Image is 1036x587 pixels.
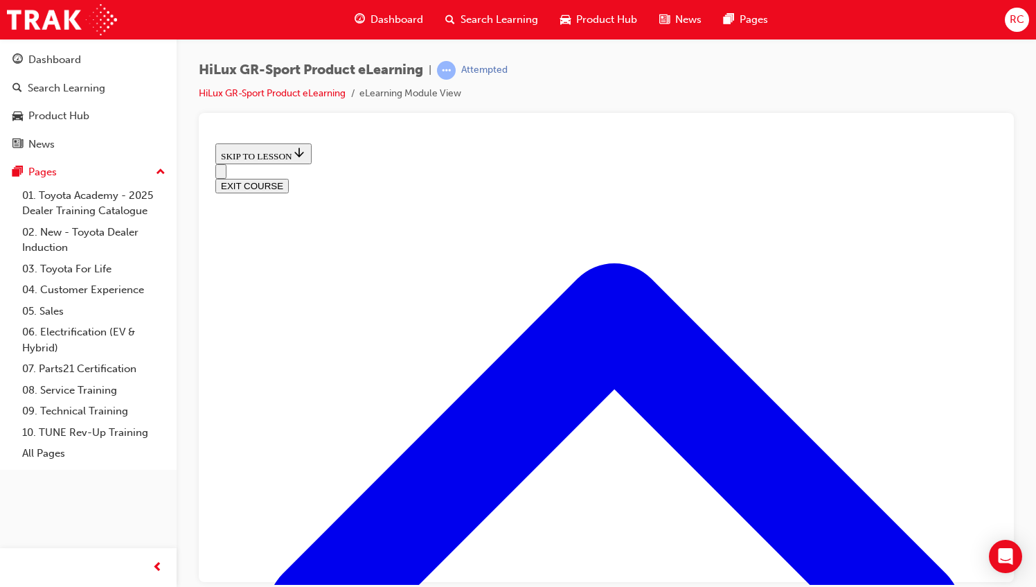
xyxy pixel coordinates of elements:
a: News [6,132,171,157]
span: search-icon [12,82,22,95]
nav: Navigation menu [6,26,787,55]
span: SKIP TO LESSON [11,13,96,24]
span: HiLux GR-Sport Product eLearning [199,62,423,78]
button: SKIP TO LESSON [6,6,102,26]
span: pages-icon [12,166,23,179]
div: Pages [28,164,57,180]
a: 10. TUNE Rev-Up Training [17,422,171,444]
button: Pages [6,159,171,185]
div: Search Learning [28,80,105,96]
button: EXIT COURSE [6,41,79,55]
button: RC [1005,8,1029,32]
span: car-icon [560,11,571,28]
a: 04. Customer Experience [17,279,171,301]
div: Attempted [461,64,508,77]
a: Dashboard [6,47,171,73]
span: up-icon [156,164,166,182]
span: search-icon [445,11,455,28]
a: All Pages [17,443,171,464]
div: News [28,137,55,152]
span: Search Learning [461,12,538,28]
a: Search Learning [6,76,171,101]
a: guage-iconDashboard [343,6,434,34]
span: prev-icon [152,559,163,577]
a: pages-iconPages [713,6,779,34]
span: News [675,12,702,28]
a: 05. Sales [17,301,171,322]
a: search-iconSearch Learning [434,6,549,34]
a: Product Hub [6,103,171,129]
li: eLearning Module View [359,86,461,102]
div: Open Intercom Messenger [989,540,1022,573]
a: 01. Toyota Academy - 2025 Dealer Training Catalogue [17,185,171,222]
a: 08. Service Training [17,380,171,401]
button: DashboardSearch LearningProduct HubNews [6,44,171,159]
span: | [429,62,431,78]
span: Dashboard [370,12,423,28]
span: Pages [740,12,768,28]
span: guage-icon [12,54,23,67]
span: pages-icon [724,11,734,28]
a: news-iconNews [648,6,713,34]
a: 07. Parts21 Certification [17,358,171,380]
div: Dashboard [28,52,81,68]
a: HiLux GR-Sport Product eLearning [199,87,346,99]
a: 03. Toyota For Life [17,259,171,280]
div: Product Hub [28,108,89,124]
img: Trak [7,4,117,35]
span: news-icon [12,139,23,151]
a: car-iconProduct Hub [549,6,648,34]
span: learningRecordVerb_ATTEMPT-icon [437,61,456,80]
span: Product Hub [576,12,637,28]
span: car-icon [12,110,23,123]
a: 02. New - Toyota Dealer Induction [17,222,171,259]
span: RC [1010,12,1024,28]
a: 06. Electrification (EV & Hybrid) [17,322,171,358]
span: guage-icon [355,11,365,28]
a: 09. Technical Training [17,401,171,422]
button: Open navigation menu [6,26,17,41]
span: news-icon [659,11,670,28]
